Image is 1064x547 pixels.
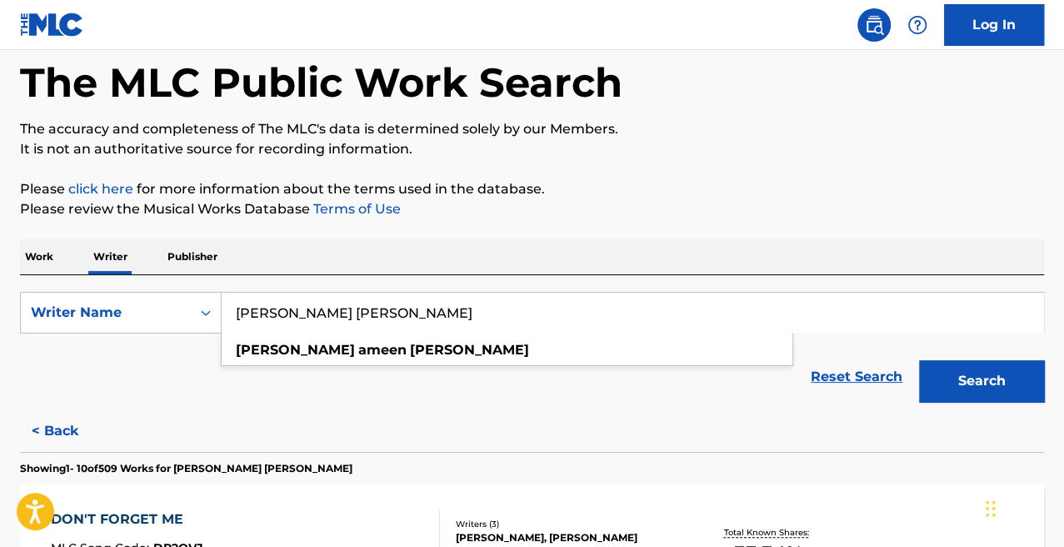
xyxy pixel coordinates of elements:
[944,4,1044,46] a: Log In
[68,181,133,197] a: click here
[907,15,927,35] img: help
[857,8,891,42] a: Public Search
[20,461,352,476] p: Showing 1 - 10 of 509 Works for [PERSON_NAME] [PERSON_NAME]
[981,467,1064,547] iframe: Chat Widget
[456,518,683,530] div: Writers ( 3 )
[20,239,58,274] p: Work
[31,303,181,323] div: Writer Name
[410,342,529,358] strong: [PERSON_NAME]
[51,509,203,529] div: DON'T FORGET ME
[864,15,884,35] img: search
[20,13,84,37] img: MLC Logo
[20,179,1044,199] p: Please for more information about the terms used in the database.
[20,199,1044,219] p: Please review the Musical Works Database
[358,342,407,358] strong: ameen
[901,8,934,42] div: Help
[20,410,120,452] button: < Back
[162,239,222,274] p: Publisher
[20,292,1044,410] form: Search Form
[20,139,1044,159] p: It is not an authoritative source for recording information.
[20,119,1044,139] p: The accuracy and completeness of The MLC's data is determined solely by our Members.
[723,526,812,539] p: Total Known Shares:
[310,201,401,217] a: Terms of Use
[986,484,996,534] div: Drag
[20,58,622,108] h1: The MLC Public Work Search
[236,342,355,358] strong: [PERSON_NAME]
[802,359,911,395] a: Reset Search
[919,360,1044,402] button: Search
[88,239,132,274] p: Writer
